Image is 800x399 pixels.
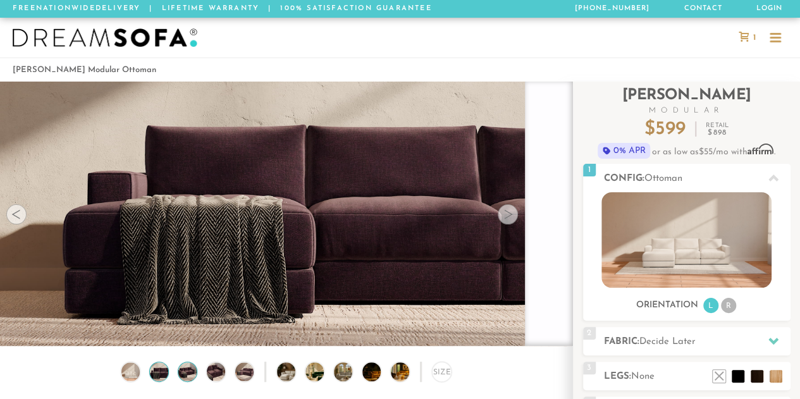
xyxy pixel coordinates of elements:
div: Size [432,362,452,381]
span: Affirm [748,144,774,155]
span: 0% APR [598,143,650,159]
em: Nationwide [36,5,95,12]
p: Retail [706,123,729,137]
p: $ [644,120,686,139]
img: DreamSofa - Inspired By Life, Designed By You [13,28,197,47]
h2: [PERSON_NAME] [583,88,791,114]
img: DreamSofa Modular Sofa & Sectional Video Presentation 5 [391,362,424,381]
li: [PERSON_NAME] Modular Ottoman [13,61,156,78]
span: 898 [713,129,727,137]
span: $55 [699,147,713,157]
img: Landon Modular Ottoman no legs 3 [176,362,199,381]
span: 2 [583,327,596,340]
img: landon-sofa-no_legs-no_pillows-1.jpg [601,192,772,288]
span: Ottoman [644,174,682,183]
img: DreamSofa Modular Sofa & Sectional Video Presentation 1 [277,362,310,381]
span: 599 [655,120,686,139]
span: 3 [583,362,596,374]
span: Modular [583,107,791,114]
h2: Config: [604,171,791,186]
em: $ [708,129,727,137]
span: 1 [583,164,596,176]
h2: Fabric: [604,335,791,349]
img: Landon Modular Ottoman no legs 5 [233,362,255,381]
h2: Legs: [604,369,791,384]
span: None [631,372,655,381]
li: L [703,298,718,313]
img: DreamSofa Modular Sofa & Sectional Video Presentation 4 [362,362,395,381]
span: 1 [750,34,756,42]
p: or as low as /mo with . [583,143,791,159]
span: | [268,5,271,12]
img: Landon Modular Ottoman no legs 2 [148,362,170,381]
img: Landon Modular Ottoman no legs 1 [120,362,142,381]
img: Landon Modular Ottoman no legs 4 [205,362,227,381]
a: 1 [732,32,762,43]
img: DreamSofa Modular Sofa & Sectional Video Presentation 2 [305,362,338,381]
span: Decide Later [639,337,696,347]
img: DreamSofa Modular Sofa & Sectional Video Presentation 3 [334,362,367,381]
iframe: Chat [746,342,791,390]
h3: Orientation [636,300,698,311]
li: R [721,298,736,313]
span: | [149,5,152,12]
